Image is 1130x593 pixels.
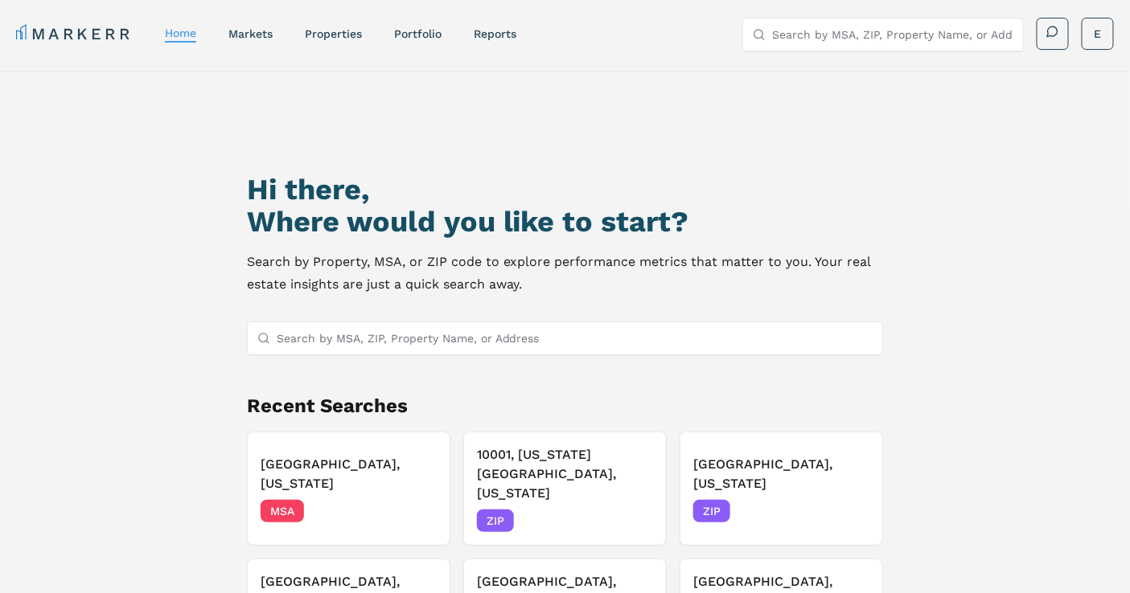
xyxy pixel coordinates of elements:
h3: [GEOGRAPHIC_DATA], [US_STATE] [693,455,869,493]
span: E [1095,26,1102,42]
input: Search by MSA, ZIP, Property Name, or Address [772,18,1013,51]
span: ZIP [477,509,514,532]
a: properties [305,27,362,40]
p: Search by Property, MSA, or ZIP code to explore performance metrics that matter to you. Your real... [247,251,884,296]
button: E [1082,18,1114,50]
input: Search by MSA, ZIP, Property Name, or Address [277,322,873,354]
h2: Where would you like to start? [247,206,884,238]
span: MSA [261,500,304,522]
span: [DATE] [617,513,653,529]
a: markets [228,27,273,40]
button: Remove 29405, North Charleston, South Carolina[GEOGRAPHIC_DATA], [US_STATE]ZIP[DATE] [680,431,883,546]
a: home [165,27,196,39]
span: [DATE] [833,503,869,519]
span: ZIP [693,500,730,522]
h1: Hi there, [247,174,884,206]
a: MARKERR [16,22,133,45]
a: Portfolio [394,27,442,40]
h2: Recent Searches [247,393,884,419]
button: Remove Atlanta, Georgia[GEOGRAPHIC_DATA], [US_STATE]MSA[DATE] [247,431,450,546]
h3: [GEOGRAPHIC_DATA], [US_STATE] [261,455,437,493]
span: [DATE] [401,503,437,519]
a: reports [474,27,516,40]
button: Remove 10001, New York City, New York10001, [US_STATE][GEOGRAPHIC_DATA], [US_STATE]ZIP[DATE] [463,431,667,546]
h3: 10001, [US_STATE][GEOGRAPHIC_DATA], [US_STATE] [477,445,653,503]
